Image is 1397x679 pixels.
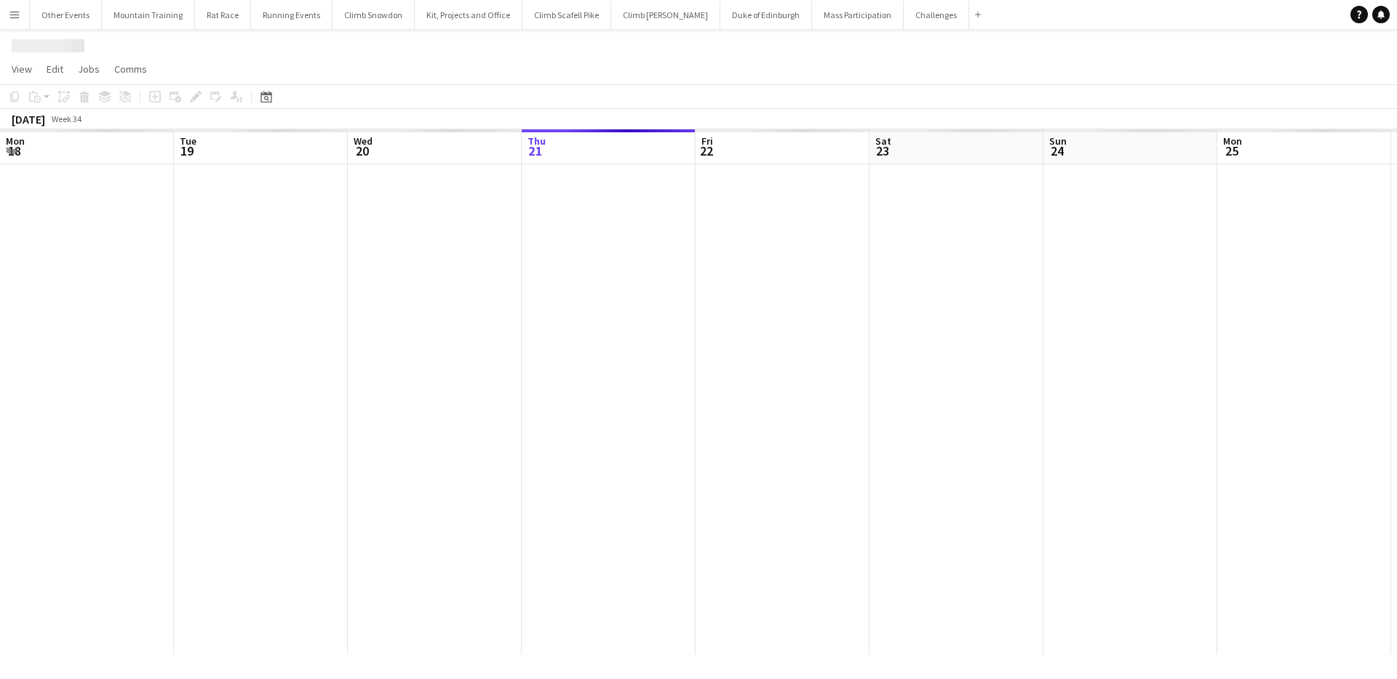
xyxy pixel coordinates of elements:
span: Edit [47,63,63,76]
span: Jobs [78,63,100,76]
span: Tue [180,134,196,148]
span: 18 [4,142,25,159]
a: Jobs [72,60,106,79]
span: 20 [351,142,373,159]
a: Comms [108,60,153,79]
span: Sat [875,134,891,148]
span: 24 [1047,142,1067,159]
span: 22 [699,142,713,159]
button: Rat Race [195,1,251,29]
span: Mon [6,134,25,148]
span: 21 [525,142,546,159]
button: Mass Participation [812,1,904,29]
a: Edit [41,60,69,79]
span: Thu [528,134,546,148]
button: Climb [PERSON_NAME] [611,1,720,29]
span: Mon [1223,134,1242,148]
span: Fri [701,134,713,148]
a: View [6,60,38,79]
button: Duke of Edinburgh [720,1,812,29]
button: Running Events [251,1,333,29]
span: Comms [114,63,147,76]
span: View [12,63,32,76]
span: 19 [178,142,196,159]
button: Climb Scafell Pike [522,1,611,29]
span: 23 [873,142,891,159]
div: [DATE] [12,112,45,126]
span: Week 34 [48,113,84,124]
span: 25 [1221,142,1242,159]
button: Mountain Training [102,1,195,29]
span: Sun [1049,134,1067,148]
button: Challenges [904,1,969,29]
button: Other Events [30,1,102,29]
span: Wed [354,134,373,148]
button: Kit, Projects and Office [415,1,522,29]
button: Climb Snowdon [333,1,415,29]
